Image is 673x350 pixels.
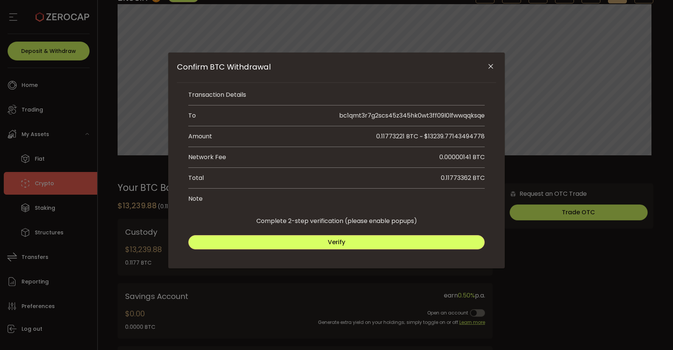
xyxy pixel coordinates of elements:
div: Network Fee [188,153,226,162]
div: Total [188,173,204,183]
div: Confirm BTC Withdrawal [168,53,505,268]
span: Confirm BTC Withdrawal [177,62,271,72]
span: Verify [328,238,345,246]
div: Note [188,194,203,203]
li: Transaction Details [188,85,485,105]
div: To [188,111,198,120]
span: bc1qmt3r7g2scs45z345hk0wt3ff09l0lfwwqqksqe [339,111,485,120]
span: 0.11773221 BTC ~ $13239.77143494778 [376,132,485,141]
button: Close [484,60,497,73]
button: Verify [188,235,485,249]
iframe: Chat Widget [635,314,673,350]
div: Amount [188,132,336,141]
div: Complete 2-step verification (please enable popups) [177,209,496,226]
div: 0.11773362 BTC [441,173,485,183]
div: 0.00000141 BTC [439,153,485,162]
